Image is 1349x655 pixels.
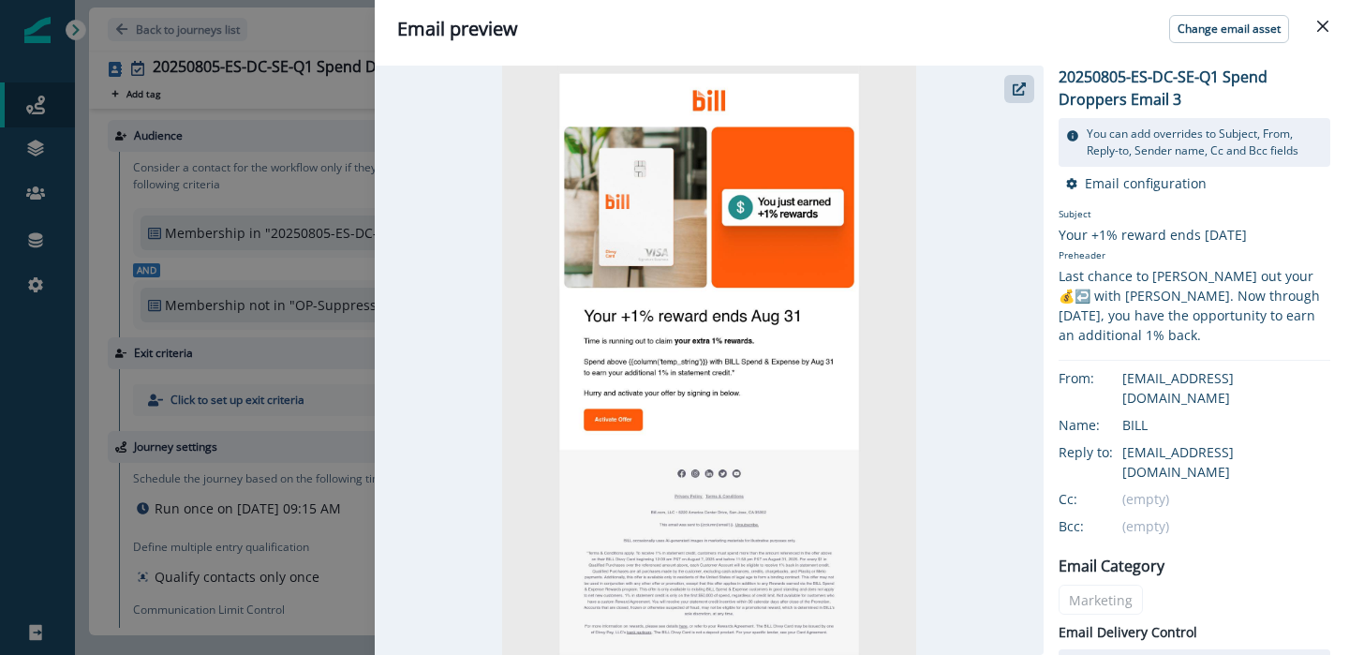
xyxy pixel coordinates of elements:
p: 20250805-ES-DC-SE-Q1 Spend Droppers Email 3 [1059,66,1330,111]
div: [EMAIL_ADDRESS][DOMAIN_NAME] [1122,368,1330,408]
div: (empty) [1122,489,1330,509]
div: Name: [1059,415,1152,435]
button: Email configuration [1066,174,1207,192]
p: Subject [1059,207,1330,225]
div: BILL [1122,415,1330,435]
p: Preheader [1059,245,1330,266]
div: From: [1059,368,1152,388]
div: (empty) [1122,516,1330,536]
button: Change email asset [1169,15,1289,43]
div: Bcc: [1059,516,1152,536]
div: Last chance to [PERSON_NAME] out your 💰↩️ with [PERSON_NAME]. Now through [DATE], you have the op... [1059,266,1330,345]
p: Email Category [1059,555,1164,577]
div: Email preview [397,15,1327,43]
p: Change email asset [1178,22,1281,36]
div: Reply to: [1059,442,1152,462]
p: Email Delivery Control [1059,622,1197,642]
button: Close [1308,11,1338,41]
p: You can add overrides to Subject, From, Reply-to, Sender name, Cc and Bcc fields [1087,126,1323,159]
div: Your +1% reward ends [DATE] [1059,225,1330,245]
p: Email configuration [1085,174,1207,192]
img: email asset unavailable [502,66,915,655]
div: [EMAIL_ADDRESS][DOMAIN_NAME] [1122,442,1330,482]
div: Cc: [1059,489,1152,509]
